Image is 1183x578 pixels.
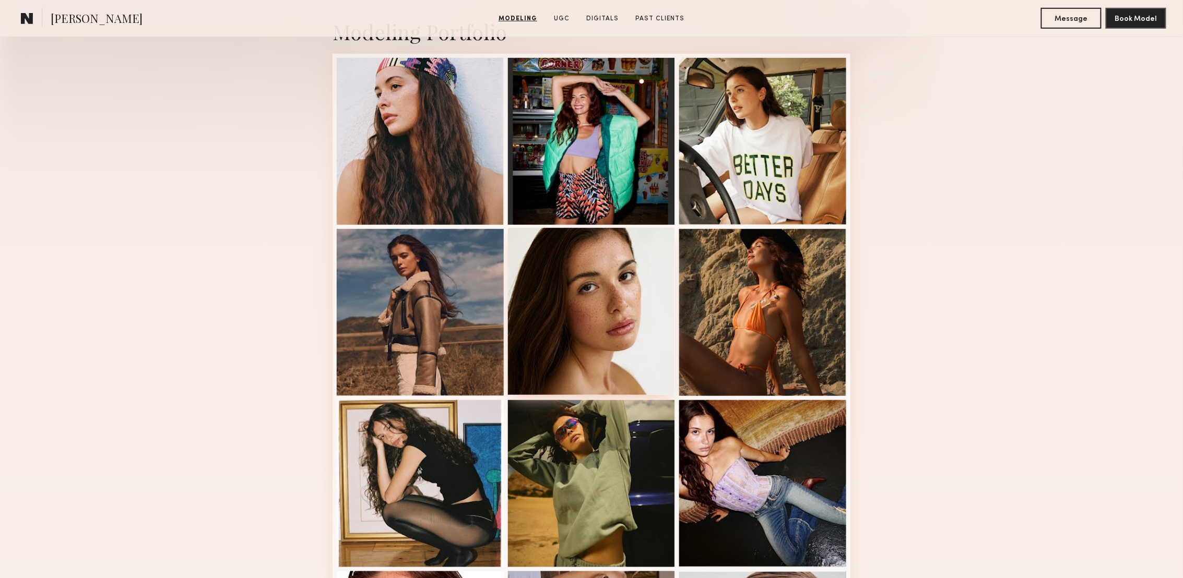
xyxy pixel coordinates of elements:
span: [PERSON_NAME] [51,10,143,29]
a: UGC [550,14,574,23]
a: Modeling [494,14,541,23]
button: Book Model [1106,8,1166,29]
a: Book Model [1106,14,1166,22]
a: Past Clients [631,14,689,23]
button: Message [1041,8,1102,29]
a: Digitals [582,14,623,23]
